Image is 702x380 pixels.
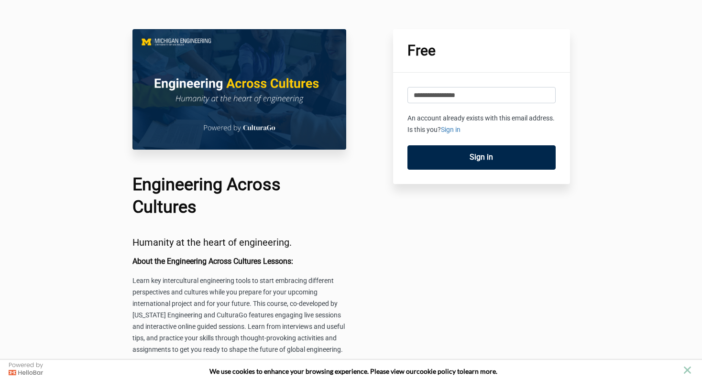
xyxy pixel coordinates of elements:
b: About the Engineering Across Cultures Lessons: [132,257,293,266]
p: An account already exists with this email address. Is this you? [407,113,556,136]
a: Sign in [407,145,556,170]
span: We use cookies to enhance your browsing experience. Please view our [209,367,417,375]
img: 02d04e1-0800-2025-a72d-d03204e05687_Course_Main_Image.png [132,29,347,150]
h1: Free [407,43,556,58]
button: close [681,364,693,376]
a: Sign in [441,126,461,133]
a: cookie policy [417,367,456,375]
span: Humanity at the heart of engineering. [132,237,292,248]
strong: to [457,367,463,375]
span: learn more. [463,367,497,375]
span: Learn key intercultural engineering tools to start embracing different perspectives and cultures ... [132,277,345,353]
h1: Engineering Across Cultures [132,174,347,218]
